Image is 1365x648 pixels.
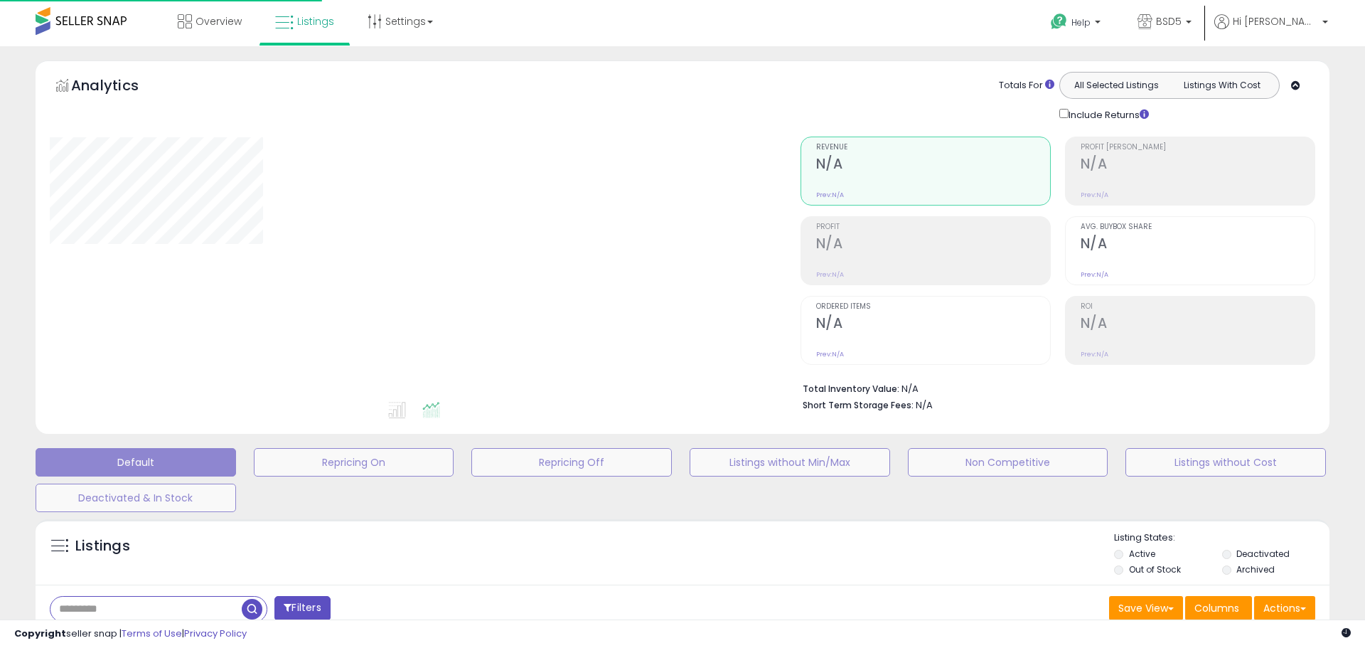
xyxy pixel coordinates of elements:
small: Prev: N/A [1081,350,1108,358]
div: seller snap | | [14,627,247,641]
span: BSD5 [1156,14,1182,28]
button: Repricing On [254,448,454,477]
button: Repricing Off [471,448,672,477]
strong: Copyright [14,627,66,640]
span: Avg. Buybox Share [1081,223,1315,231]
small: Prev: N/A [816,191,844,199]
h2: N/A [1081,315,1315,334]
h5: Analytics [71,75,166,99]
b: Total Inventory Value: [803,383,899,395]
h2: N/A [816,156,1050,175]
small: Prev: N/A [1081,270,1108,279]
span: Listings [297,14,334,28]
span: ROI [1081,303,1315,311]
span: Hi [PERSON_NAME] [1233,14,1318,28]
li: N/A [803,379,1305,396]
span: N/A [916,398,933,412]
button: Listings With Cost [1169,76,1275,95]
button: Listings without Min/Max [690,448,890,477]
a: Hi [PERSON_NAME] [1214,14,1328,46]
h2: N/A [1081,156,1315,175]
button: Non Competitive [908,448,1108,477]
small: Prev: N/A [1081,191,1108,199]
b: Short Term Storage Fees: [803,399,914,411]
small: Prev: N/A [816,350,844,358]
a: Help [1039,2,1115,46]
button: Deactivated & In Stock [36,484,236,512]
button: Listings without Cost [1125,448,1326,477]
i: Get Help [1050,13,1068,31]
span: Revenue [816,144,1050,152]
span: Help [1071,16,1091,28]
span: Ordered Items [816,303,1050,311]
span: Overview [196,14,242,28]
button: All Selected Listings [1064,76,1169,95]
h2: N/A [816,315,1050,334]
button: Default [36,448,236,477]
span: Profit [816,223,1050,231]
div: Include Returns [1049,106,1166,122]
div: Totals For [999,79,1054,92]
span: Profit [PERSON_NAME] [1081,144,1315,152]
small: Prev: N/A [816,270,844,279]
h2: N/A [816,235,1050,255]
h2: N/A [1081,235,1315,255]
